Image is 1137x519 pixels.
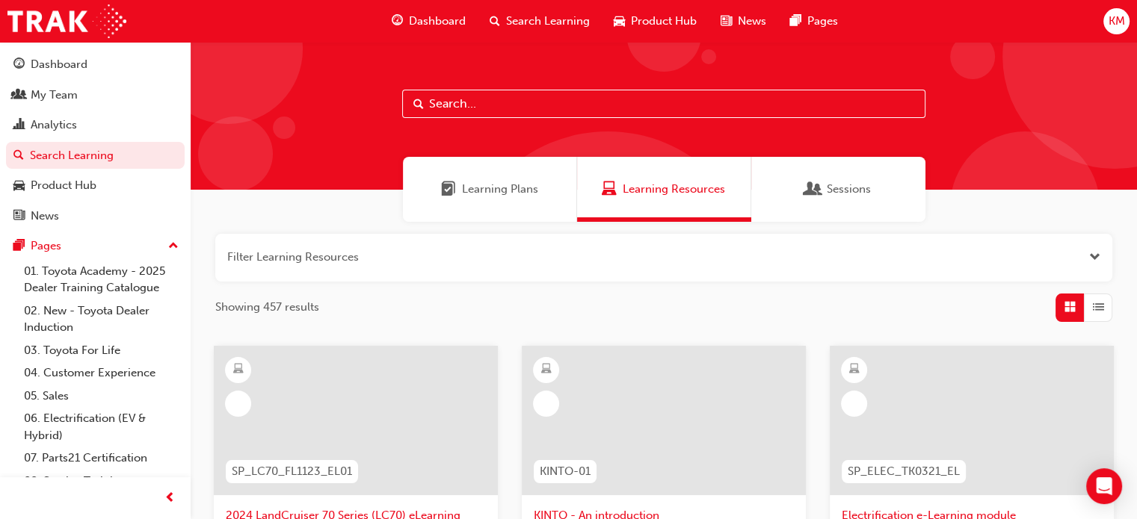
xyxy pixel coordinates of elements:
[168,237,179,256] span: up-icon
[827,181,871,198] span: Sessions
[13,58,25,72] span: guage-icon
[1108,13,1124,30] span: KM
[13,89,25,102] span: people-icon
[490,12,500,31] span: search-icon
[18,447,185,470] a: 07. Parts21 Certification
[614,12,625,31] span: car-icon
[721,12,732,31] span: news-icon
[540,463,591,480] span: KINTO-01
[738,13,766,30] span: News
[6,81,185,109] a: My Team
[13,149,24,163] span: search-icon
[441,181,456,198] span: Learning Plans
[623,181,725,198] span: Learning Resources
[164,489,176,508] span: prev-icon
[18,407,185,447] a: 06. Electrification (EV & Hybrid)
[31,116,77,134] div: Analytics
[478,6,602,37] a: search-iconSearch Learning
[6,142,185,170] a: Search Learning
[215,299,319,316] span: Showing 457 results
[541,360,552,379] span: learningResourceType_ELEARNING-icon
[31,208,59,225] div: News
[602,181,617,198] span: Learning Resources
[233,360,244,379] span: learningResourceType_ELEARNING-icon
[7,4,126,38] img: Trak
[18,385,185,408] a: 05. Sales
[232,463,352,480] span: SP_LC70_FL1123_EL01
[18,470,185,493] a: 08. Service Training
[6,48,185,232] button: DashboardMy TeamAnalyticsSearch LearningProduct HubNews
[18,299,185,339] a: 02. New - Toyota Dealer Induction
[409,13,466,30] span: Dashboard
[13,179,25,193] span: car-icon
[413,96,424,113] span: Search
[790,12,801,31] span: pages-icon
[778,6,850,37] a: pages-iconPages
[380,6,478,37] a: guage-iconDashboard
[18,339,185,362] a: 03. Toyota For Life
[1093,299,1104,316] span: List
[848,463,960,480] span: SP_ELEC_TK0321_EL
[6,172,185,199] a: Product Hub
[13,119,25,132] span: chart-icon
[631,13,697,30] span: Product Hub
[602,6,709,37] a: car-iconProduct Hub
[13,240,25,253] span: pages-icon
[1086,468,1122,504] div: Open Intercom Messenger
[403,157,577,222] a: Learning PlansLearning Plans
[6,232,185,260] button: Pages
[392,12,403,31] span: guage-icon
[806,181,821,198] span: Sessions
[6,202,185,230] a: News
[31,87,78,104] div: My Team
[31,177,96,194] div: Product Hub
[18,361,185,385] a: 04. Customer Experience
[13,210,25,223] span: news-icon
[1103,8,1130,34] button: KM
[31,56,87,73] div: Dashboard
[506,13,590,30] span: Search Learning
[6,51,185,78] a: Dashboard
[751,157,925,222] a: SessionsSessions
[402,90,925,118] input: Search...
[1064,299,1076,316] span: Grid
[1089,249,1100,266] button: Open the filter
[462,181,538,198] span: Learning Plans
[709,6,778,37] a: news-iconNews
[18,260,185,299] a: 01. Toyota Academy - 2025 Dealer Training Catalogue
[31,237,61,255] div: Pages
[807,13,838,30] span: Pages
[849,360,860,379] span: learningResourceType_ELEARNING-icon
[6,111,185,139] a: Analytics
[577,157,751,222] a: Learning ResourcesLearning Resources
